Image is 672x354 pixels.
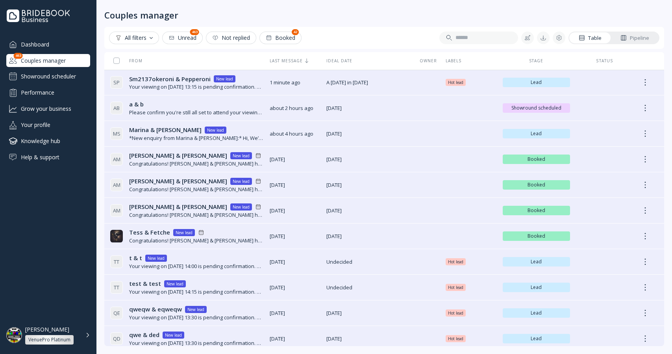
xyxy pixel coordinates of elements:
[109,32,159,44] button: All filters
[326,335,411,343] span: [DATE]
[129,237,263,244] div: Congratulations! [PERSON_NAME] & [PERSON_NAME] have indicated that they have chosen you for their...
[6,38,90,51] a: Dashboard
[506,310,567,316] span: Lead
[579,34,602,42] div: Table
[506,233,567,239] span: Booked
[129,186,263,193] div: Congratulations! [PERSON_NAME] & [PERSON_NAME] have indicated that they have chosen you for their...
[129,126,202,134] span: Marina & [PERSON_NAME]
[6,134,90,147] a: Knowledge hub
[129,331,159,339] span: qwe & ded
[110,255,123,268] div: T T
[165,332,182,338] div: New lead
[506,259,567,265] span: Lead
[270,258,320,266] span: [DATE]
[129,228,170,237] span: Tess & Fetche
[115,35,153,41] div: All filters
[448,335,463,342] span: Hot lead
[168,35,196,41] div: Unread
[576,58,633,63] div: Status
[233,204,250,210] div: New lead
[129,203,227,211] span: [PERSON_NAME] & [PERSON_NAME]
[110,230,123,242] img: dpr=2,fit=cover,g=face,w=32,h=32
[270,284,320,291] span: [DATE]
[6,102,90,115] a: Grow your business
[270,233,320,240] span: [DATE]
[190,29,199,35] div: 463
[292,29,299,35] div: 42
[216,76,233,82] div: New lead
[326,104,411,112] span: [DATE]
[448,310,463,316] span: Hot lead
[6,86,90,99] a: Performance
[167,281,183,287] div: New lead
[326,130,411,138] span: [DATE]
[6,70,90,83] a: Showround scheduler
[417,58,439,63] div: Owner
[6,54,90,67] a: Couples manager463
[326,309,411,317] span: [DATE]
[129,151,227,160] span: [PERSON_NAME] & [PERSON_NAME]
[506,335,567,342] span: Lead
[129,177,227,185] span: [PERSON_NAME] & [PERSON_NAME]
[6,151,90,164] a: Help & support
[6,118,90,131] a: Your profile
[270,181,320,189] span: [DATE]
[110,281,123,294] div: T T
[326,258,411,266] span: Undecided
[110,127,123,140] div: M S
[110,307,123,319] div: Q E
[129,109,263,116] div: Please confirm you're still all set to attend your viewing at [PERSON_NAME] on [DATE] 10:50.
[266,35,295,41] div: Booked
[506,130,567,137] span: Lead
[129,314,263,321] div: Your viewing on [DATE] 13:30 is pending confirmation. The venue will approve or decline shortly. ...
[446,58,496,63] div: Labels
[233,153,250,159] div: New lead
[506,284,567,291] span: Lead
[129,339,263,347] div: Your viewing on [DATE] 13:30 is pending confirmation. The venue will approve or decline shortly. ...
[129,83,263,91] div: Your viewing on [DATE] 13:15 is pending confirmation. The venue will approve or decline shortly. ...
[326,207,411,214] span: [DATE]
[506,79,567,86] span: Lead
[129,211,263,219] div: Congratulations! [PERSON_NAME] & [PERSON_NAME] have indicated that they have chosen you for their...
[187,306,204,313] div: New lead
[506,207,567,214] span: Booked
[110,179,123,191] div: A M
[129,305,182,313] span: qweqw & eqweqw
[110,204,123,217] div: A M
[270,79,320,86] span: 1 minute ago
[620,34,649,42] div: Pipeline
[162,32,203,44] button: Unread
[270,335,320,343] span: [DATE]
[270,207,320,214] span: [DATE]
[448,284,463,291] span: Hot lead
[326,284,411,291] span: Undecided
[129,160,263,168] div: Congratulations! [PERSON_NAME] & [PERSON_NAME] have indicated that they have chosen you for their...
[129,100,144,108] span: a & b
[110,153,123,166] div: A M
[270,58,320,63] div: Last message
[326,58,411,63] div: Ideal date
[6,327,22,343] img: dpr=2,fit=cover,g=face,w=48,h=48
[110,332,123,345] div: Q D
[326,79,411,86] span: A [DATE] in [DATE]
[129,279,161,288] span: test & test
[6,54,90,67] div: Couples manager
[129,75,211,83] span: Sm2137okeroni & Pepperoni
[270,104,320,112] span: about 2 hours ago
[129,263,263,270] div: Your viewing on [DATE] 14:00 is pending confirmation. The venue will approve or decline shortly. ...
[506,182,567,188] span: Booked
[448,259,463,265] span: Hot lead
[110,58,143,63] div: From
[326,233,411,240] span: [DATE]
[326,181,411,189] span: [DATE]
[176,229,193,236] div: New lead
[110,102,123,114] div: A B
[104,9,178,20] div: Couples manager
[28,337,70,343] div: VenuePro Platinum
[270,130,320,138] span: about 4 hours ago
[148,255,165,261] div: New lead
[129,288,263,296] div: Your viewing on [DATE] 14:15 is pending confirmation. The venue will approve or decline shortly. ...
